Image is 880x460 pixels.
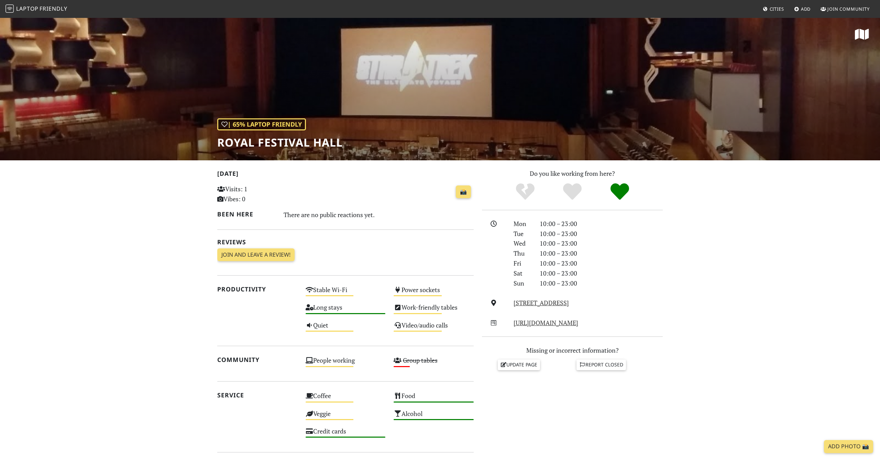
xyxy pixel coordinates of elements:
div: Mon [509,219,536,229]
div: Long stays [301,302,390,319]
a: Add [791,3,814,15]
span: Cities [770,6,784,12]
div: Fri [509,258,536,268]
h2: Community [217,356,297,363]
div: Definitely! [596,182,643,201]
p: Do you like working from here? [482,169,663,179]
div: Alcohol [389,408,478,426]
div: 10:00 – 23:00 [536,258,667,268]
a: Add Photo 📸 [824,440,873,453]
a: Join and leave a review! [217,248,295,261]
div: Coffee [301,390,390,408]
img: LaptopFriendly [5,4,14,13]
a: Update page [498,360,540,370]
span: Laptop [16,5,38,12]
div: Sun [509,278,536,288]
h2: Productivity [217,286,297,293]
div: 10:00 – 23:00 [536,219,667,229]
s: Group tables [403,356,438,364]
div: Power sockets [389,284,478,302]
div: 10:00 – 23:00 [536,278,667,288]
div: Quiet [301,320,390,337]
p: Missing or incorrect information? [482,345,663,355]
a: LaptopFriendly LaptopFriendly [5,3,67,15]
h2: [DATE] [217,170,474,180]
a: [URL][DOMAIN_NAME] [514,319,578,327]
h2: Service [217,392,297,399]
div: Food [389,390,478,408]
a: Report closed [576,360,626,370]
div: Sat [509,268,536,278]
div: Credit cards [301,426,390,443]
div: Work-friendly tables [389,302,478,319]
div: Thu [509,248,536,258]
p: Visits: 1 Vibes: 0 [217,184,297,204]
a: [STREET_ADDRESS] [514,299,569,307]
h2: Reviews [217,238,474,246]
a: 📸 [456,185,471,199]
div: Stable Wi-Fi [301,284,390,302]
span: Friendly [40,5,67,12]
div: 10:00 – 23:00 [536,248,667,258]
div: There are no public reactions yet. [284,209,474,220]
div: Wed [509,238,536,248]
h1: Royal Festival Hall [217,136,343,149]
h2: Been here [217,211,275,218]
a: Cities [760,3,787,15]
div: 10:00 – 23:00 [536,238,667,248]
div: 10:00 – 23:00 [536,268,667,278]
div: Veggie [301,408,390,426]
div: Video/audio calls [389,320,478,337]
div: People working [301,355,390,372]
span: Join Community [827,6,870,12]
div: No [502,182,549,201]
div: Tue [509,229,536,239]
div: | 65% Laptop Friendly [217,118,306,130]
div: 10:00 – 23:00 [536,229,667,239]
span: Add [801,6,811,12]
a: Join Community [818,3,872,15]
div: Yes [549,182,596,201]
